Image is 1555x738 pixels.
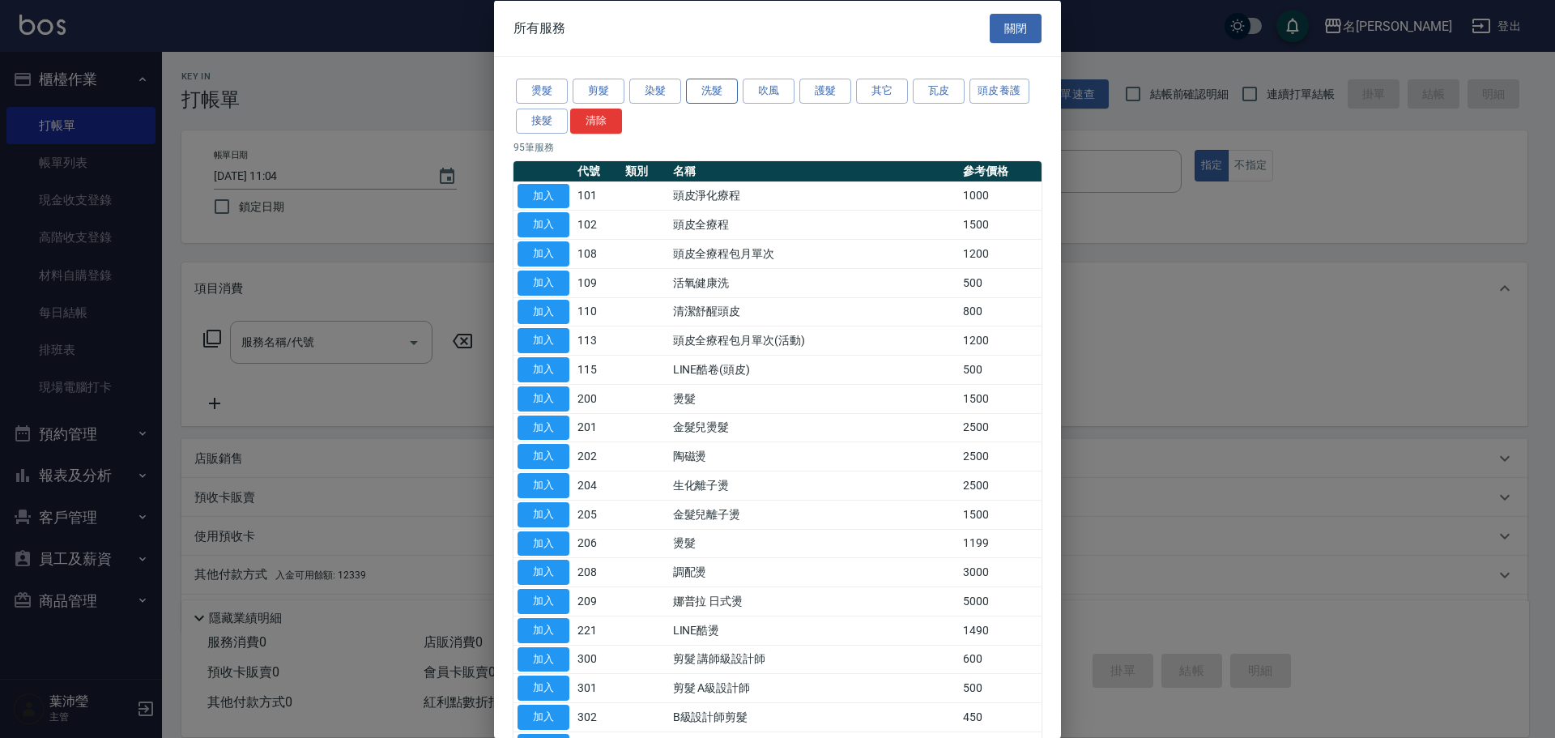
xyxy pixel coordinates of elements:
td: 208 [573,557,621,587]
button: 加入 [518,501,569,527]
button: 染髮 [629,79,681,104]
td: 清潔舒醒頭皮 [669,297,959,326]
button: 加入 [518,241,569,267]
button: 加入 [518,617,569,642]
td: 2500 [959,413,1042,442]
td: 202 [573,442,621,471]
button: 護髮 [799,79,851,104]
th: 參考價格 [959,160,1042,181]
td: 頭皮淨化療程 [669,181,959,211]
td: 1500 [959,210,1042,239]
td: 301 [573,673,621,702]
td: 450 [959,702,1042,732]
td: 101 [573,181,621,211]
td: 剪髮 A級設計師 [669,673,959,702]
button: 加入 [518,589,569,614]
td: 2500 [959,471,1042,500]
td: 109 [573,268,621,297]
td: 娜普拉 日式燙 [669,587,959,616]
button: 加入 [518,705,569,730]
button: 加入 [518,415,569,440]
button: 加入 [518,270,569,295]
button: 頭皮養護 [969,79,1029,104]
button: 關閉 [990,13,1042,43]
button: 加入 [518,473,569,498]
td: 生化離子燙 [669,471,959,500]
td: 206 [573,529,621,558]
td: 108 [573,239,621,268]
td: 3000 [959,557,1042,587]
td: 201 [573,413,621,442]
th: 代號 [573,160,621,181]
td: 1490 [959,616,1042,645]
td: LINE酷燙 [669,616,959,645]
td: 剪髮 講師級設計師 [669,645,959,674]
td: B級設計師剪髮 [669,702,959,732]
td: 500 [959,355,1042,384]
td: 302 [573,702,621,732]
button: 加入 [518,386,569,411]
td: 300 [573,645,621,674]
td: 209 [573,587,621,616]
button: 加入 [518,212,569,237]
td: 500 [959,268,1042,297]
button: 加入 [518,444,569,469]
td: 200 [573,384,621,413]
button: 加入 [518,183,569,208]
button: 其它 [856,79,908,104]
td: 221 [573,616,621,645]
button: 加入 [518,357,569,382]
button: 瓦皮 [913,79,965,104]
td: 燙髮 [669,529,959,558]
button: 加入 [518,676,569,701]
button: 洗髮 [686,79,738,104]
td: 金髮兒離子燙 [669,500,959,529]
td: 1500 [959,500,1042,529]
td: 500 [959,673,1042,702]
button: 清除 [570,108,622,133]
td: 頭皮全療程 [669,210,959,239]
td: 113 [573,326,621,355]
td: 調配燙 [669,557,959,587]
td: 燙髮 [669,384,959,413]
td: 204 [573,471,621,500]
button: 加入 [518,531,569,556]
td: 1500 [959,384,1042,413]
button: 加入 [518,299,569,324]
td: 金髮兒燙髮 [669,413,959,442]
td: 800 [959,297,1042,326]
td: 115 [573,355,621,384]
button: 燙髮 [516,79,568,104]
button: 剪髮 [573,79,624,104]
td: 1000 [959,181,1042,211]
button: 吹風 [743,79,795,104]
td: 1199 [959,529,1042,558]
td: LINE酷卷(頭皮) [669,355,959,384]
button: 加入 [518,646,569,672]
td: 110 [573,297,621,326]
button: 加入 [518,560,569,585]
td: 陶磁燙 [669,442,959,471]
td: 600 [959,645,1042,674]
td: 1200 [959,326,1042,355]
p: 95 筆服務 [513,139,1042,154]
td: 活氧健康洗 [669,268,959,297]
td: 頭皮全療程包月單次 [669,239,959,268]
th: 名稱 [669,160,959,181]
td: 1200 [959,239,1042,268]
td: 2500 [959,442,1042,471]
td: 5000 [959,587,1042,616]
td: 102 [573,210,621,239]
button: 接髮 [516,108,568,133]
td: 205 [573,500,621,529]
span: 所有服務 [513,19,565,36]
button: 加入 [518,328,569,353]
td: 頭皮全療程包月單次(活動) [669,326,959,355]
th: 類別 [621,160,669,181]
